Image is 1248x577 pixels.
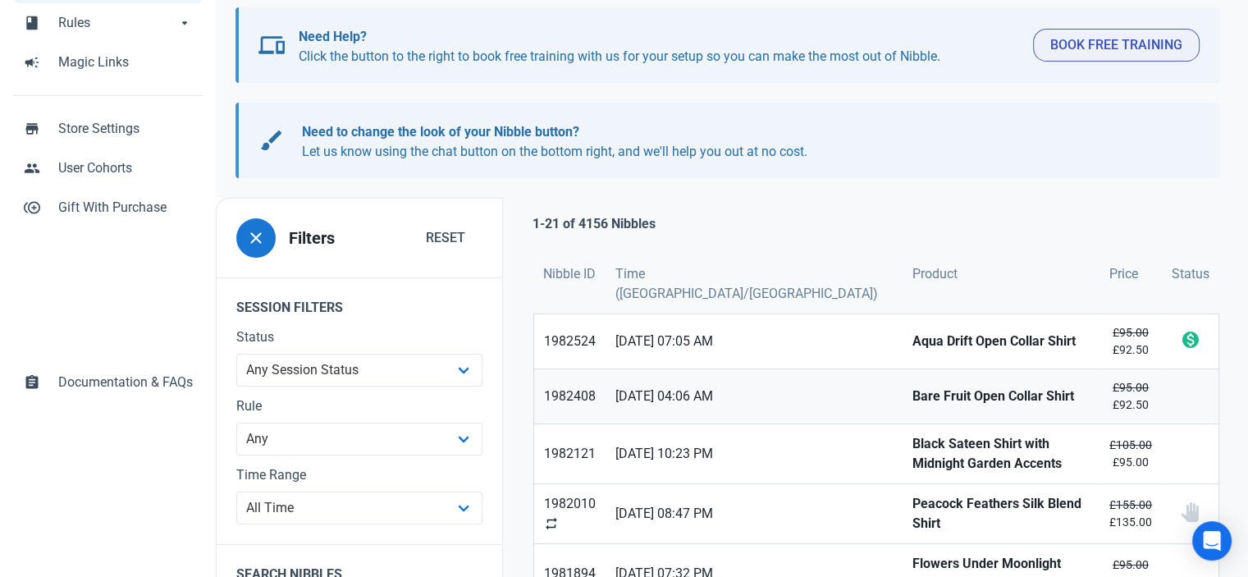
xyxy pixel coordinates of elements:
span: User Cohorts [58,158,193,178]
small: £92.50 [1109,379,1152,414]
span: arrow_drop_down [176,13,193,30]
a: control_point_duplicateGift With Purchase [13,188,203,227]
button: Book Free Training [1033,29,1200,62]
s: £95.00 [1113,326,1149,339]
label: Status [236,327,482,347]
a: 1982524 [534,314,606,369]
span: Reset [426,228,465,248]
span: campaign [24,53,40,69]
span: monetization_on [1180,330,1200,350]
strong: Bare Fruit Open Collar Shirt [912,387,1090,406]
a: assignmentDocumentation & FAQs [13,363,203,402]
a: peopleUser Cohorts [13,149,203,188]
label: Rule [236,396,482,416]
strong: Aqua Drift Open Collar Shirt [912,332,1090,351]
b: Need to change the look of your Nibble button? [302,124,579,140]
strong: Black Sateen Shirt with Midnight Garden Accents [912,434,1090,474]
b: Need Help? [299,29,367,44]
span: close [246,228,266,248]
span: control_point_duplicate [24,198,40,214]
span: Gift With Purchase [58,198,193,218]
div: Open Intercom Messenger [1192,521,1232,561]
span: people [24,158,40,175]
span: book [24,13,40,30]
small: £95.00 [1109,437,1152,471]
small: £135.00 [1109,497,1152,531]
span: Product [912,264,958,284]
button: close [236,218,276,258]
s: £95.00 [1113,558,1149,571]
s: £105.00 [1109,438,1152,451]
p: Let us know using the chat button on the bottom right, and we'll help you out at no cost. [302,122,1184,162]
p: Click the button to the right to book free training with us for your setup so you can make the mo... [299,27,1020,66]
label: Time Range [236,465,482,485]
span: Time ([GEOGRAPHIC_DATA]/[GEOGRAPHIC_DATA]) [615,264,893,304]
span: Documentation & FAQs [58,373,193,392]
span: [DATE] 04:06 AM [615,387,893,406]
span: [DATE] 08:47 PM [615,504,893,524]
span: Magic Links [58,53,193,72]
a: campaignMagic Links [13,43,203,82]
a: Aqua Drift Open Collar Shirt [903,314,1099,369]
a: storeStore Settings [13,109,203,149]
a: Peacock Feathers Silk Blend Shirt [903,484,1099,543]
small: £92.50 [1109,324,1152,359]
s: £155.00 [1109,498,1152,511]
a: bookRulesarrow_drop_down [13,3,203,43]
a: [DATE] 07:05 AM [606,314,903,369]
strong: Peacock Feathers Silk Blend Shirt [912,494,1090,533]
a: 1982010repeat [534,484,606,543]
span: store [24,119,40,135]
a: Bare Fruit Open Collar Shirt [903,369,1099,424]
a: £95.00£92.50 [1099,369,1162,424]
a: £155.00£135.00 [1099,484,1162,543]
span: Nibble ID [543,264,596,284]
span: [DATE] 10:23 PM [615,444,893,464]
a: [DATE] 04:06 AM [606,369,903,424]
s: £95.00 [1113,381,1149,394]
h3: Filters [289,229,335,248]
span: Book Free Training [1050,35,1182,55]
a: 1982121 [534,424,606,483]
span: [DATE] 07:05 AM [615,332,893,351]
a: £95.00£92.50 [1099,314,1162,369]
span: brush [258,127,285,153]
span: Price [1109,264,1138,284]
span: Status [1172,264,1209,284]
a: Black Sateen Shirt with Midnight Garden Accents [903,424,1099,483]
a: [DATE] 10:23 PM [606,424,903,483]
a: £105.00£95.00 [1099,424,1162,483]
legend: Session Filters [217,277,502,327]
p: 1-21 of 4156 Nibbles [533,214,656,234]
span: Store Settings [58,119,193,139]
a: [DATE] 08:47 PM [606,484,903,543]
a: 1982408 [534,369,606,424]
img: status_user_offer_unavailable.svg [1180,502,1200,522]
a: monetization_on [1162,314,1218,369]
span: repeat [544,516,559,531]
button: Reset [409,222,482,254]
span: assignment [24,373,40,389]
span: devices [258,32,285,58]
span: Rules [58,13,176,33]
